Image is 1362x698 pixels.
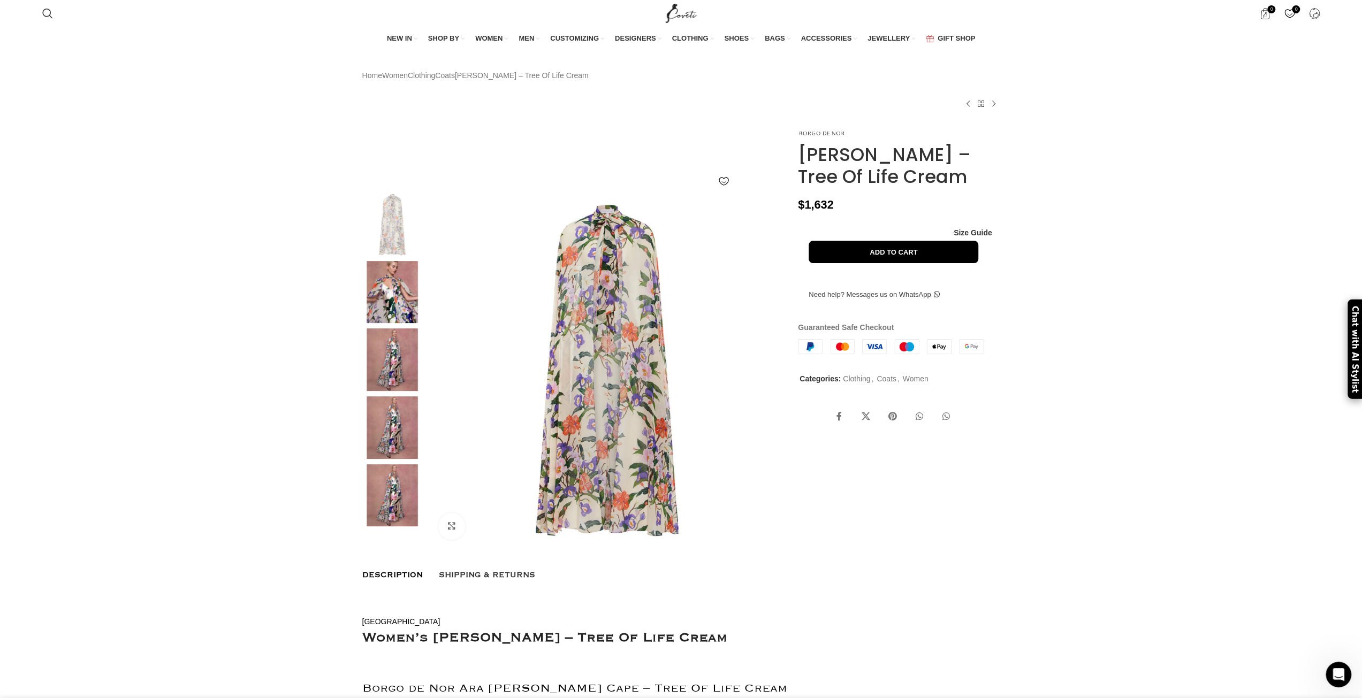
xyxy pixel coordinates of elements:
[926,35,934,42] img: GiftBag
[550,34,599,43] span: CUSTOMIZING
[765,34,785,43] span: BAGS
[475,34,503,43] span: WOMEN
[1254,3,1276,24] a: 0
[362,633,727,642] strong: Women’s [PERSON_NAME] – Tree Of Life Cream
[387,34,412,43] span: NEW IN
[360,261,425,324] img: Borgo de Nor dress
[938,34,975,43] span: GIFT SHOP
[362,569,423,581] span: Description
[855,406,877,427] a: X social link
[435,70,455,81] a: Coats
[428,34,459,43] span: SHOP BY
[37,3,58,24] a: Search
[387,28,417,50] a: NEW IN
[362,682,1000,695] h2: Borgo de Nor Ara [PERSON_NAME] Cape – Tree Of Life Cream
[408,70,435,81] a: Clothing
[439,569,535,581] span: Shipping & Returns
[455,70,589,81] span: [PERSON_NAME] – Tree Of Life Cream
[550,28,604,50] a: CUSTOMIZING
[724,28,754,50] a: SHOES
[1326,662,1351,687] iframe: Intercom live chat
[663,9,699,17] a: Site logo
[798,144,1000,188] h1: [PERSON_NAME] – Tree Of Life Cream
[987,97,1000,110] a: Next product
[868,28,915,50] a: JEWELLERY
[362,617,440,626] a: [GEOGRAPHIC_DATA]
[672,28,714,50] a: CLOTHING
[909,406,930,427] a: WhatsApp social link
[798,283,950,305] a: Need help? Messages us on WhatsApp
[903,374,929,383] a: Women
[362,70,589,81] nav: Breadcrumb
[360,193,425,256] img: Borgo de Nor
[724,34,749,43] span: SHOES
[1267,5,1275,13] span: 0
[897,373,900,385] span: ,
[926,28,975,50] a: GIFT SHOP
[798,198,833,211] bdi: 1,632
[882,406,903,427] a: Pinterest social link
[428,28,465,50] a: SHOP BY
[765,28,790,50] a: BAGS
[798,198,804,211] span: $
[877,374,896,383] a: Coats
[439,564,535,586] a: Shipping & Returns
[871,373,873,385] span: ,
[475,28,508,50] a: WOMEN
[801,28,857,50] a: ACCESSORIES
[801,34,852,43] span: ACCESSORIES
[935,406,957,427] a: WhatsApp social link
[800,374,841,383] span: Categories:
[362,564,423,586] a: Description
[798,323,894,332] strong: Guaranteed Safe Checkout
[843,374,870,383] a: Clothing
[798,339,984,354] img: guaranteed-safe-checkout-bordered.j
[615,28,661,50] a: DESIGNERS
[798,130,846,136] img: Borgo de Nor
[1279,3,1300,24] div: My Wishlist
[1292,5,1300,13] span: 0
[519,28,539,50] a: MEN
[360,328,425,391] img: Borgo de Nor dresses
[1279,3,1300,24] a: 0
[382,70,408,81] a: Women
[615,34,656,43] span: DESIGNERS
[362,70,382,81] a: Home
[809,241,978,263] button: Add to cart
[868,34,910,43] span: JEWELLERY
[672,34,709,43] span: CLOTHING
[962,97,975,110] a: Previous product
[37,28,1326,50] div: Main navigation
[828,406,850,427] a: Facebook social link
[519,34,534,43] span: MEN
